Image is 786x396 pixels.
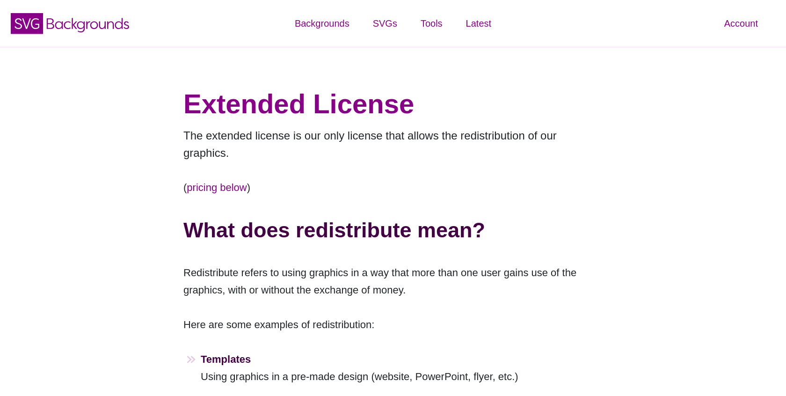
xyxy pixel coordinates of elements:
p: Here are some examples of redistribution: [183,316,603,333]
h1: Extended License [183,88,603,120]
a: SVGs [361,9,409,37]
p: Redistribute refers to using graphics in a way that more than one user gains use of the graphics,... [183,264,603,299]
p: The extended license is our only license that allows the redistribution of our graphics. [183,127,603,161]
a: Account [713,9,770,37]
h2: What does redistribute mean? [183,213,603,247]
a: Latest [454,9,503,37]
b: Templates [201,353,251,365]
a: Backgrounds [283,9,361,37]
p: ( ) [183,179,603,196]
a: pricing below [187,182,247,193]
li: Using graphics in a pre-made design (website, PowerPoint, flyer, etc.) [201,351,603,392]
a: Tools [409,9,454,37]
